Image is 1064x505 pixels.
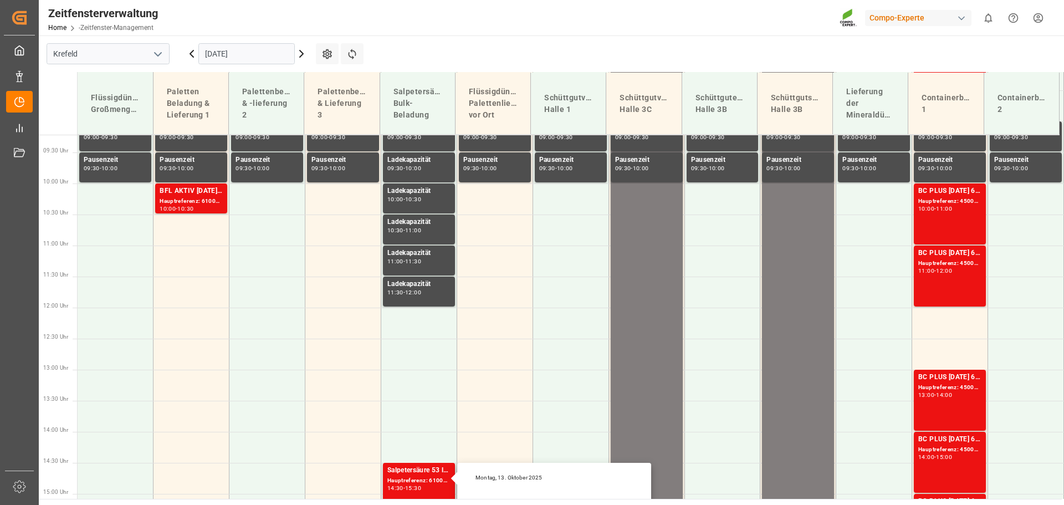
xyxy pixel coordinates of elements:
[387,258,403,265] font: 11:00
[177,205,193,212] font: 10:30
[43,458,68,464] font: 14:30 Uhr
[557,165,573,172] font: 10:00
[47,43,170,64] input: Zum Suchen/Auswählen eingeben
[405,258,421,265] font: 11:30
[631,165,632,172] font: -
[403,134,405,141] font: -
[160,198,274,204] font: Hauptreferenz: 6100002359, 2000001822
[934,134,936,141] font: -
[633,165,649,172] font: 10:00
[403,196,405,203] font: -
[252,134,253,141] font: -
[842,134,858,141] font: 09:00
[766,134,782,141] font: 09:00
[84,134,100,141] font: 09:00
[615,156,650,164] font: Pausenzeit
[101,165,117,172] font: 10:00
[846,87,943,119] font: Lieferung der Mineraldüngerproduktion
[177,134,193,141] font: 09:30
[936,267,952,274] font: 12:00
[176,134,177,141] font: -
[766,156,801,164] font: Pausenzeit
[918,198,1033,204] font: Hauptreferenz: 4500001185, 2000001252
[242,87,312,119] font: Palettenbeladung & -lieferung 2
[160,156,195,164] font: Pausenzeit
[387,227,403,234] font: 10:30
[918,391,934,399] font: 13:00
[177,165,193,172] font: 10:00
[198,43,295,64] input: TT.MM.JJJJ
[463,134,479,141] font: 09:00
[403,227,405,234] font: -
[311,134,328,141] font: 09:00
[934,165,936,172] font: -
[403,289,405,296] font: -
[475,475,542,481] font: Montag, 13. Oktober 2025
[43,272,68,278] font: 11:30 Uhr
[860,134,876,141] font: 09:30
[43,147,68,154] font: 09:30 Uhr
[405,484,421,492] font: 15:30
[934,267,936,274] font: -
[620,93,697,114] font: Schüttgutverladung Halle 3C
[1012,134,1028,141] font: 09:30
[252,165,253,172] font: -
[43,178,68,185] font: 10:00 Uhr
[387,218,431,226] font: Ladekapazität
[387,196,403,203] font: 10:00
[160,205,176,212] font: 10:00
[934,205,936,212] font: -
[615,165,631,172] font: 09:30
[784,134,800,141] font: 09:30
[936,453,952,461] font: 15:00
[387,134,403,141] font: 09:00
[1012,165,1028,172] font: 10:00
[479,134,481,141] font: -
[922,93,996,114] font: Containerbeladung 1
[387,477,502,483] font: Hauptreferenz: 6100002302, 2000001857
[858,134,860,141] font: -
[1010,134,1012,141] font: -
[707,165,708,172] font: -
[918,384,1033,390] font: Hauptreferenz: 4500001184, 2000001252
[48,24,66,32] a: Home
[43,396,68,402] font: 13:30 Uhr
[160,165,176,172] font: 09:30
[43,365,68,371] font: 13:00 Uhr
[860,165,876,172] font: 10:00
[84,165,100,172] font: 09:30
[387,187,431,195] font: Ladekapazität
[936,205,952,212] font: 11:00
[691,165,707,172] font: 09:30
[463,165,479,172] font: 09:30
[869,13,924,22] font: Compo-Experte
[149,45,166,63] button: Menü öffnen
[633,134,649,141] font: 09:30
[328,134,329,141] font: -
[387,165,403,172] font: 09:30
[934,453,936,461] font: -
[709,134,725,141] font: 09:30
[918,497,1032,505] font: BC PLUS [DATE] 6M 25kg (x42) WW
[403,258,405,265] font: -
[539,165,555,172] font: 09:30
[782,165,784,172] font: -
[691,134,707,141] font: 09:00
[994,134,1010,141] font: 09:00
[405,134,421,141] font: 09:30
[387,249,431,257] font: Ladekapazität
[539,156,574,164] font: Pausenzeit
[405,227,421,234] font: 11:00
[43,489,68,495] font: 15:00 Uhr
[766,165,782,172] font: 09:30
[100,134,101,141] font: -
[544,93,621,114] font: Schüttgutverladung Halle 1
[936,165,952,172] font: 10:00
[918,453,934,461] font: 14:00
[918,187,1032,195] font: BC PLUS [DATE] 6M 25kg (x42) WW
[936,134,952,141] font: 09:30
[709,165,725,172] font: 10:00
[994,165,1010,172] font: 09:30
[43,241,68,247] font: 11:00 Uhr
